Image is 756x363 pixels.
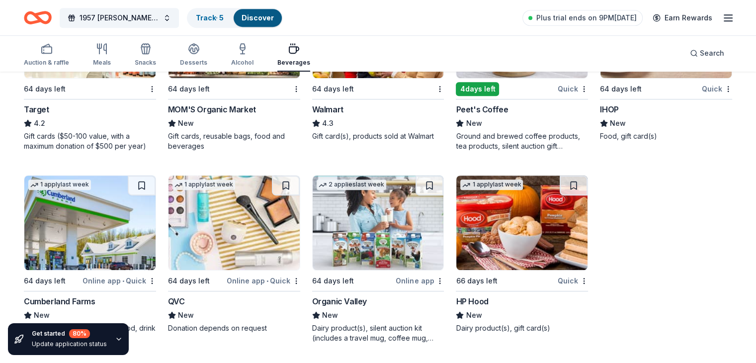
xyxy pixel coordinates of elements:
div: Snacks [135,59,156,67]
button: Snacks [135,39,156,72]
a: Plus trial ends on 9PM[DATE] [522,10,643,26]
div: Peet's Coffee [456,103,508,115]
div: Alcohol [231,59,253,67]
div: Online app Quick [83,274,156,287]
div: Meals [93,59,111,67]
span: New [178,309,194,321]
span: • [266,277,268,285]
span: New [322,309,338,321]
div: Walmart [312,103,343,115]
div: 1 apply last week [172,180,235,190]
div: Target [24,103,49,115]
div: Dairy product(s), gift card(s) [456,323,588,333]
button: Alcohol [231,39,253,72]
div: Beverages [277,59,310,67]
button: Desserts [180,39,207,72]
img: Image for HP Hood [456,176,588,270]
div: 64 days left [24,83,66,95]
div: Quick [702,83,732,95]
span: 4.3 [322,117,334,129]
div: QVC [168,295,185,307]
div: HP Hood [456,295,488,307]
div: MOM'S Organic Market [168,103,256,115]
span: 4.2 [34,117,45,129]
a: Image for Organic Valley2 applieslast week64 days leftOnline appOrganic ValleyNewDairy product(s)... [312,175,444,343]
div: 64 days left [168,83,210,95]
div: 64 days left [168,275,210,287]
img: Image for QVC [168,176,300,270]
a: Earn Rewards [647,9,718,27]
div: 64 days left [24,275,66,287]
div: IHOP [600,103,618,115]
div: Get started [32,329,107,338]
div: Online app [396,274,444,287]
a: Image for HP Hood1 applylast week66 days leftQuickHP HoodNewDairy product(s), gift card(s) [456,175,588,333]
span: New [466,309,482,321]
button: Track· 5Discover [187,8,283,28]
div: Desserts [180,59,207,67]
div: 66 days left [456,275,497,287]
div: 64 days left [312,275,354,287]
img: Image for Organic Valley [313,176,444,270]
span: Plus trial ends on 9PM[DATE] [536,12,637,24]
div: Quick [558,83,588,95]
div: 80 % [69,329,90,338]
div: Update application status [32,340,107,348]
a: Discover [242,13,274,22]
span: New [466,117,482,129]
div: Cumberland Farms [24,295,95,307]
a: Home [24,6,52,29]
div: Online app Quick [227,274,300,287]
button: Meals [93,39,111,72]
div: 1 apply last week [460,180,523,190]
div: Dairy product(s), silent auction kit (includes a travel mug, coffee mug, freezer bag, umbrella, m... [312,323,444,343]
img: Image for Cumberland Farms [24,176,156,270]
a: Image for Cumberland Farms1 applylast week64 days leftOnline app•QuickCumberland FarmsNewGift car... [24,175,156,343]
div: Organic Valley [312,295,367,307]
div: 2 applies last week [317,180,386,190]
button: Beverages [277,39,310,72]
div: Gift cards ($50-100 value, with a maximum donation of $500 per year) [24,131,156,151]
div: Gift card(s), products sold at Walmart [312,131,444,141]
div: Auction & raffle [24,59,69,67]
div: Ground and brewed coffee products, tea products, silent auction gift certificates, coupons, merch... [456,131,588,151]
div: 64 days left [312,83,354,95]
div: Quick [558,274,588,287]
span: New [34,309,50,321]
button: Search [682,43,732,63]
div: Food, gift card(s) [600,131,732,141]
div: Gift cards, reusable bags, food and beverages [168,131,300,151]
div: 64 days left [600,83,642,95]
span: • [122,277,124,285]
button: 1957 [PERSON_NAME] Restoration [60,8,179,28]
span: Search [700,47,724,59]
div: Donation depends on request [168,323,300,333]
div: 1 apply last week [28,180,91,190]
a: Track· 5 [196,13,224,22]
span: New [610,117,626,129]
a: Image for QVC1 applylast week64 days leftOnline app•QuickQVCNewDonation depends on request [168,175,300,333]
div: 4 days left [456,82,499,96]
span: New [178,117,194,129]
span: 1957 [PERSON_NAME] Restoration [80,12,159,24]
button: Auction & raffle [24,39,69,72]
